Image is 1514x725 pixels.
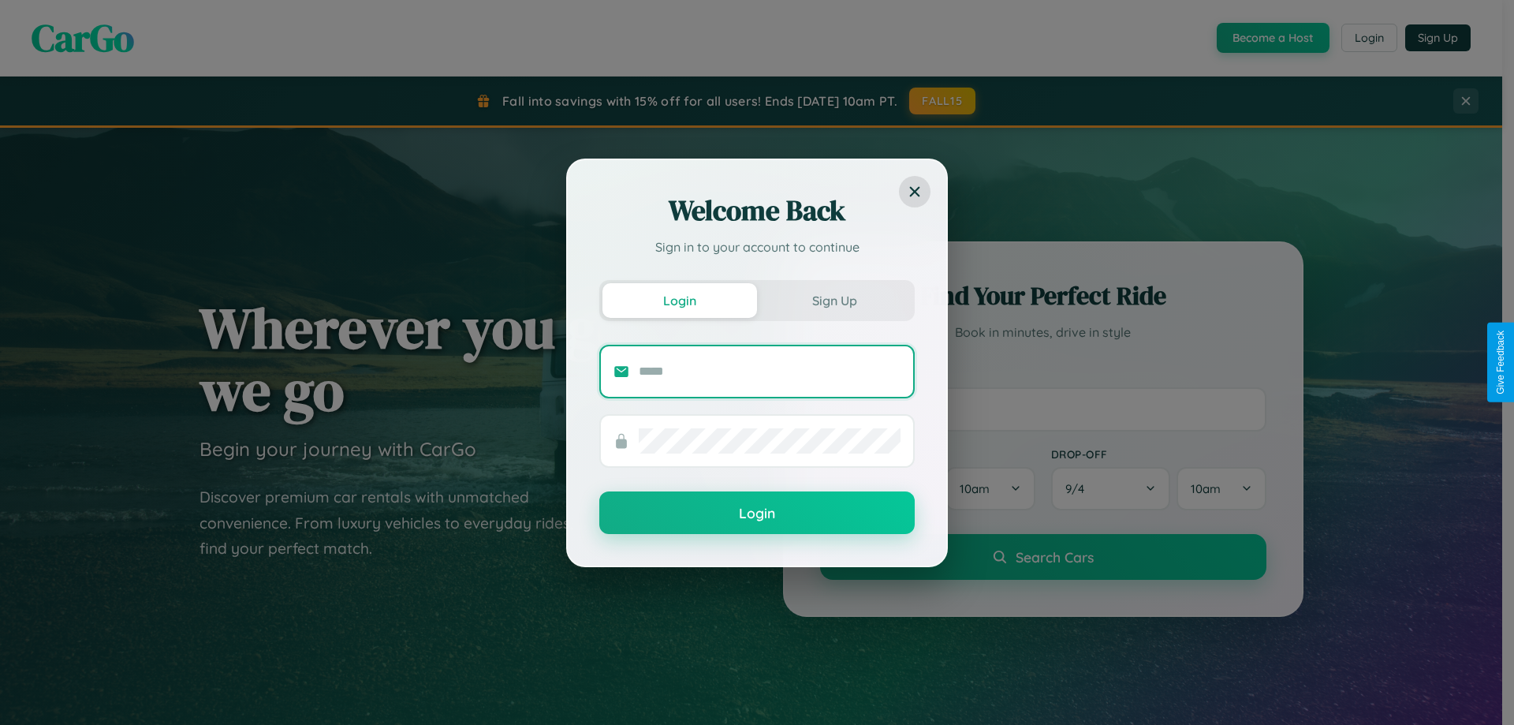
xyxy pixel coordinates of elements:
[602,283,757,318] button: Login
[599,192,915,230] h2: Welcome Back
[599,491,915,534] button: Login
[757,283,912,318] button: Sign Up
[599,237,915,256] p: Sign in to your account to continue
[1495,331,1506,394] div: Give Feedback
